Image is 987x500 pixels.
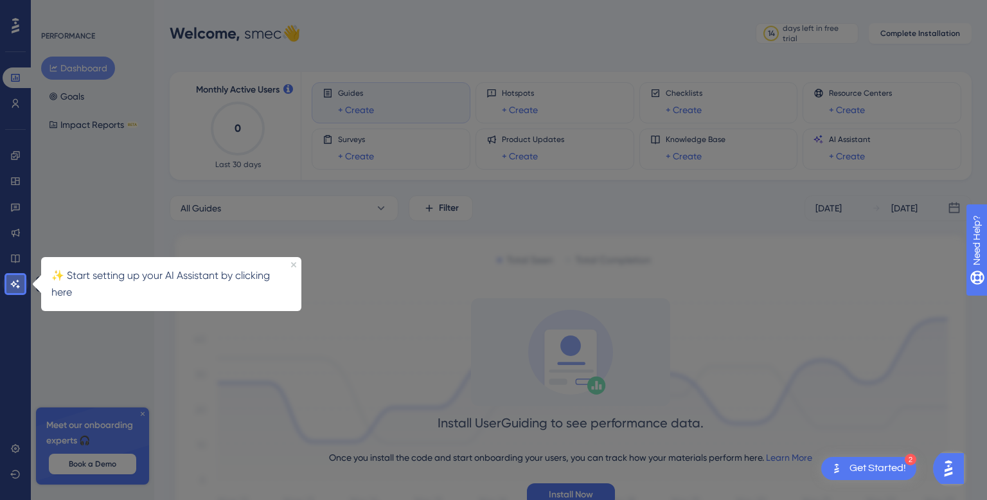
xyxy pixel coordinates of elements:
[766,452,812,463] a: Learn More
[502,102,538,118] a: + Create
[768,28,775,39] div: 14
[23,23,263,57] p: ✨ Start setting up your AI Assistant by clicking here
[891,201,918,216] div: [DATE]
[170,23,301,44] div: smec 👋
[502,134,564,145] span: Product Updates
[338,102,374,118] a: + Create
[41,57,115,80] button: Dashboard
[409,195,473,221] button: Filter
[46,418,139,449] span: Meet our onboarding experts 🎧
[49,454,136,474] button: Book a Demo
[666,134,725,145] span: Knowledge Base
[829,461,844,476] img: launcher-image-alternative-text
[829,148,865,164] a: + Create
[30,3,80,19] span: Need Help?
[438,414,704,432] div: Install UserGuiding to see performance data.
[170,195,398,221] button: All Guides
[666,102,702,118] a: + Create
[815,201,842,216] div: [DATE]
[170,24,240,42] span: Welcome,
[338,88,374,98] span: Guides
[849,461,906,476] div: Get Started!
[338,134,374,145] span: Surveys
[829,88,892,98] span: Resource Centers
[502,148,538,164] a: + Create
[181,201,221,216] span: All Guides
[329,450,812,465] div: Once you install the code and start onboarding your users, you can track how your materials perfo...
[439,201,459,216] span: Filter
[127,121,138,128] div: BETA
[829,102,865,118] a: + Create
[821,457,916,480] div: Open Get Started! checklist, remaining modules: 2
[880,28,960,39] span: Complete Installation
[215,159,261,170] span: Last 30 days
[69,459,116,469] span: Book a Demo
[41,85,92,108] button: Goals
[263,18,268,23] div: Close Preview
[829,134,871,145] span: AI Assistant
[905,454,916,465] div: 2
[41,113,146,136] button: Impact ReportsBETA
[196,82,280,98] span: Monthly Active Users
[783,23,854,44] div: days left in free trial
[502,88,538,98] span: Hotspots
[666,148,702,164] a: + Create
[666,88,702,98] span: Checklists
[41,31,95,41] div: PERFORMANCE
[235,122,241,134] text: 0
[869,23,972,44] button: Complete Installation
[933,449,972,488] iframe: UserGuiding AI Assistant Launcher
[338,148,374,164] a: + Create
